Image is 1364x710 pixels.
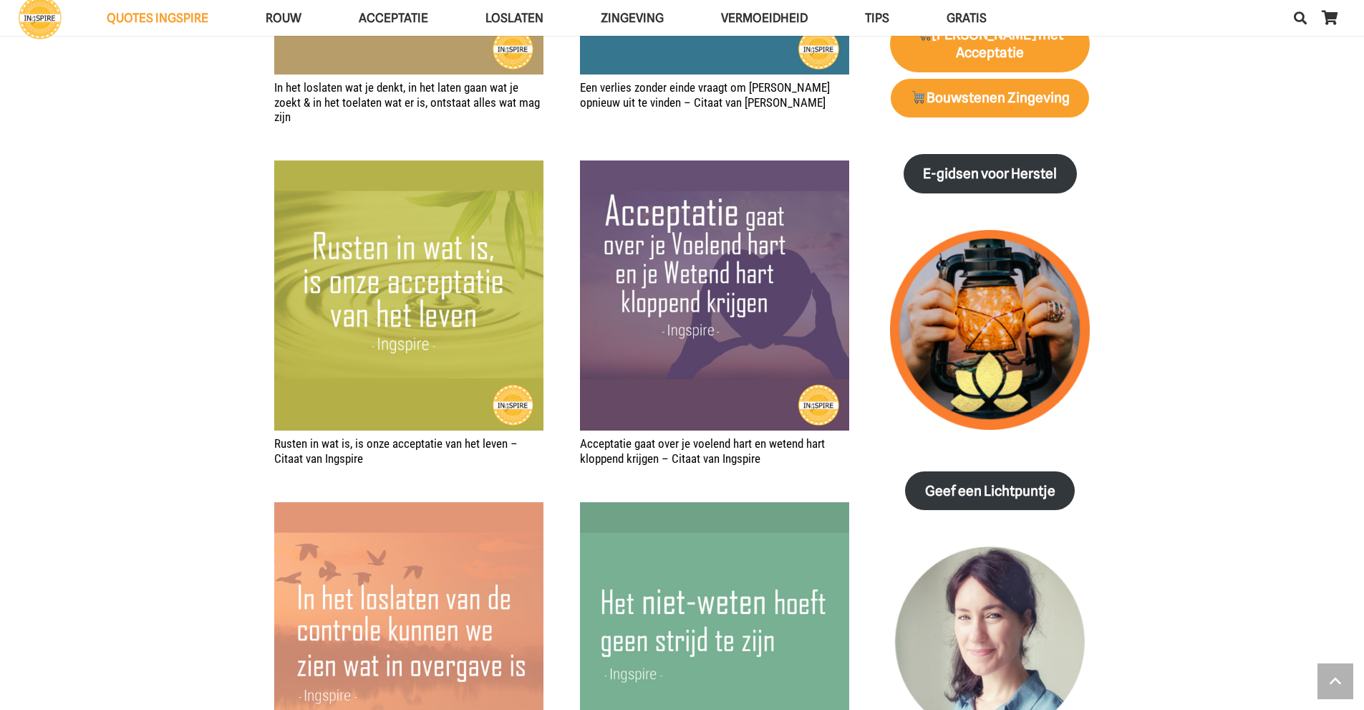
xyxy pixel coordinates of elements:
[580,80,830,109] a: Een verlies zonder einde vraagt om [PERSON_NAME] opnieuw uit te vinden – Citaat van [PERSON_NAME]
[266,11,301,25] span: ROUW
[485,11,543,25] span: Loslaten
[580,160,849,430] img: Acceptatie gaat over je Voelend hart en je Wetend hart kloppend krijgen citaat van Ingspire
[721,11,808,25] span: VERMOEIDHEID
[925,483,1055,499] strong: Geef een Lichtpuntje
[580,162,849,176] a: Acceptatie gaat over je voelend hart en wetend hart kloppend krijgen – Citaat van Ingspire
[947,11,987,25] span: GRATIS
[1317,663,1353,699] a: Terug naar top
[923,165,1057,182] strong: E-gidsen voor Herstel
[904,154,1077,193] a: E-gidsen voor Herstel
[890,16,1090,73] a: 🛒[PERSON_NAME] met Acceptatie
[911,90,1070,106] strong: Bouwstenen Zingeving
[890,230,1090,430] img: lichtpuntjes voor in donkere tijden
[905,471,1075,511] a: Geef een Lichtpuntje
[274,504,543,518] a: In het loslaten van de controle kunnen we zien wat in overgave is – citaat van Ingspire
[274,80,540,124] a: In het loslaten wat je denkt, in het laten gaan wat je zoekt & in het toelaten wat er is, ontstaa...
[274,162,543,176] a: Rusten in wat is, is onze acceptatie van het leven – Citaat van Ingspire
[359,11,428,25] span: Acceptatie
[601,11,664,25] span: Zingeving
[911,90,925,104] img: 🛒
[891,79,1089,118] a: 🛒Bouwstenen Zingeving
[916,27,1063,61] strong: [PERSON_NAME] met Acceptatie
[580,504,849,518] a: Het niet-weten hoeft geen strijd te zijn – citaat van Ingspire
[107,11,208,25] span: QUOTES INGSPIRE
[580,436,825,465] a: Acceptatie gaat over je voelend hart en wetend hart kloppend krijgen – Citaat van Ingspire
[274,160,543,430] img: Rusten in wat is, is onze acceptatie van het leven. Citaat van schrijfster Inge Geertzen door Ing...
[865,11,889,25] span: TIPS
[274,436,518,465] a: Rusten in wat is, is onze acceptatie van het leven – Citaat van Ingspire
